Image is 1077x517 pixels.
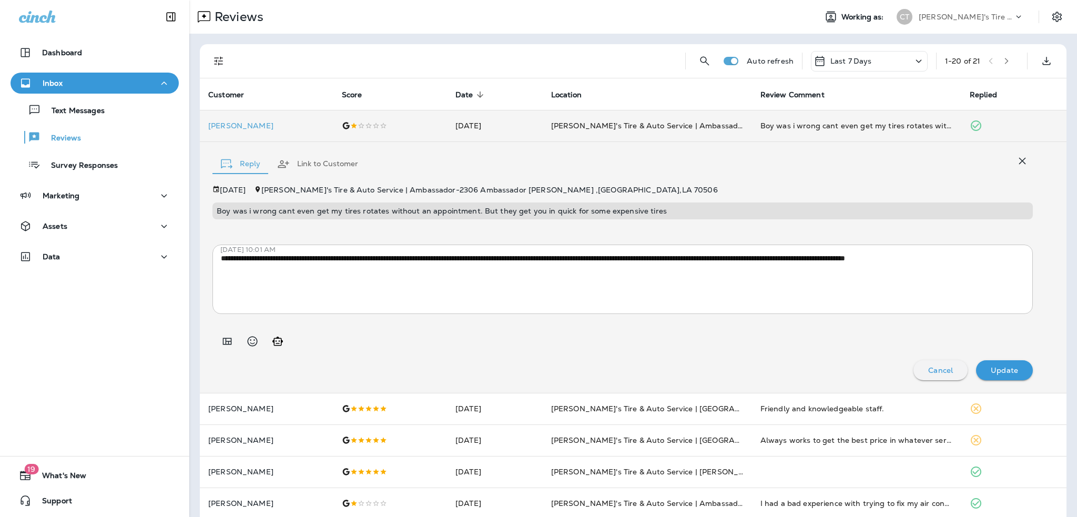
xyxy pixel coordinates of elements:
div: CT [897,9,912,25]
button: Survey Responses [11,154,179,176]
p: Inbox [43,79,63,87]
p: Text Messages [41,106,105,116]
div: 1 - 20 of 21 [945,57,980,65]
button: Update [976,360,1033,380]
span: Location [551,90,582,99]
p: Dashboard [42,48,82,57]
p: [PERSON_NAME] [208,404,325,413]
p: Survey Responses [40,161,118,171]
button: Reviews [11,126,179,148]
div: Friendly and knowledgeable staff. [760,403,953,414]
span: Customer [208,90,258,99]
p: Reviews [40,134,81,144]
button: Link to Customer [269,145,367,183]
span: Replied [970,90,997,99]
button: Collapse Sidebar [156,6,186,27]
button: Reply [212,145,269,183]
button: Marketing [11,185,179,206]
p: [DATE] [220,186,246,194]
span: [PERSON_NAME]'s Tire & Auto Service | [GEOGRAPHIC_DATA] [551,404,781,413]
span: Support [32,496,72,509]
p: [DATE] 10:01 AM [220,246,1041,254]
button: Generate AI response [267,331,288,352]
span: [PERSON_NAME]'s Tire & Auto Service | [PERSON_NAME] [551,467,765,477]
span: [PERSON_NAME]'s Tire & Auto Service | [GEOGRAPHIC_DATA] [551,435,781,445]
p: Last 7 Days [830,57,872,65]
button: Support [11,490,179,511]
p: Boy was i wrong cant even get my tires rotates without an appointment. But they get you in quick ... [217,207,1029,215]
p: Cancel [928,366,953,374]
span: Date [455,90,473,99]
span: 19 [24,464,38,474]
span: Review Comment [760,90,825,99]
p: [PERSON_NAME] [208,468,325,476]
button: Settings [1048,7,1066,26]
span: Customer [208,90,244,99]
td: [DATE] [447,393,543,424]
span: Date [455,90,487,99]
td: [DATE] [447,456,543,488]
p: [PERSON_NAME] [208,499,325,508]
p: [PERSON_NAME]'s Tire & Auto [919,13,1013,21]
button: Assets [11,216,179,237]
p: Update [991,366,1018,374]
div: Click to view Customer Drawer [208,121,325,130]
span: Score [342,90,362,99]
p: [PERSON_NAME] [208,436,325,444]
span: [PERSON_NAME]'s Tire & Auto Service | Ambassador [551,499,746,508]
span: Working as: [841,13,886,22]
span: Replied [970,90,1011,99]
p: Auto refresh [747,57,794,65]
div: Boy was i wrong cant even get my tires rotates without an appointment. But they get you in quick ... [760,120,953,131]
span: Score [342,90,376,99]
button: Add in a premade template [217,331,238,352]
button: Inbox [11,73,179,94]
td: [DATE] [447,424,543,456]
span: [PERSON_NAME]'s Tire & Auto Service | Ambassador [551,121,746,130]
p: Assets [43,222,67,230]
button: Cancel [913,360,968,380]
span: Review Comment [760,90,838,99]
span: What's New [32,471,86,484]
div: Always works to get the best price in whatever service I bring my car in to have done. Just put 3... [760,435,953,445]
span: Location [551,90,595,99]
div: I had a bad experience with trying to fix my air conditioner on my car they charged me over 700 d... [760,498,953,509]
button: 19What's New [11,465,179,486]
button: Search Reviews [694,50,715,72]
p: [PERSON_NAME] [208,121,325,130]
button: Dashboard [11,42,179,63]
span: [PERSON_NAME]'s Tire & Auto Service | Ambassador - 2306 Ambassador [PERSON_NAME] , [GEOGRAPHIC_DA... [261,185,718,195]
button: Text Messages [11,99,179,121]
button: Select an emoji [242,331,263,352]
button: Data [11,246,179,267]
p: Reviews [210,9,263,25]
button: Export as CSV [1036,50,1057,72]
td: [DATE] [447,110,543,141]
p: Data [43,252,60,261]
button: Filters [208,50,229,72]
p: Marketing [43,191,79,200]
